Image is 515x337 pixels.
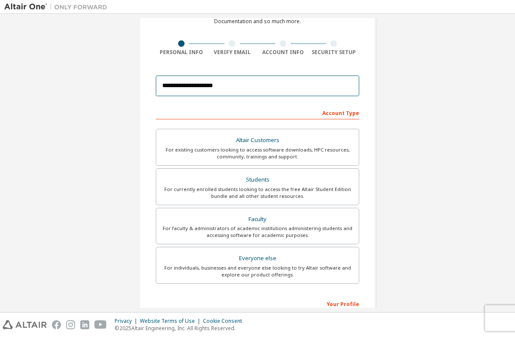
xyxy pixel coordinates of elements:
div: For faculty & administrators of academic institutions administering students and accessing softwa... [161,225,354,239]
img: youtube.svg [94,320,107,329]
div: Cookie Consent [203,318,247,325]
img: altair_logo.svg [3,320,47,329]
div: Personal Info [156,49,207,56]
div: Faculty [161,213,354,225]
div: Altair Customers [161,134,354,146]
div: Account Type [156,106,359,119]
div: Privacy [115,318,140,325]
div: For currently enrolled students looking to access the free Altair Student Edition bundle and all ... [161,186,354,200]
div: For existing customers looking to access software downloads, HPC resources, community, trainings ... [161,146,354,160]
div: Everyone else [161,252,354,264]
img: linkedin.svg [80,320,89,329]
div: Your Profile [156,297,359,310]
img: Altair One [4,3,112,11]
div: For individuals, businesses and everyone else looking to try Altair software and explore our prod... [161,264,354,278]
div: For Free Trials, Licenses, Downloads, Learning & Documentation and so much more. [198,11,317,25]
img: instagram.svg [66,320,75,329]
p: © 2025 Altair Engineering, Inc. All Rights Reserved. [115,325,247,332]
div: Verify Email [207,49,258,56]
div: Website Terms of Use [140,318,203,325]
div: Students [161,174,354,186]
div: Account Info [257,49,309,56]
div: Security Setup [309,49,360,56]
img: facebook.svg [52,320,61,329]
